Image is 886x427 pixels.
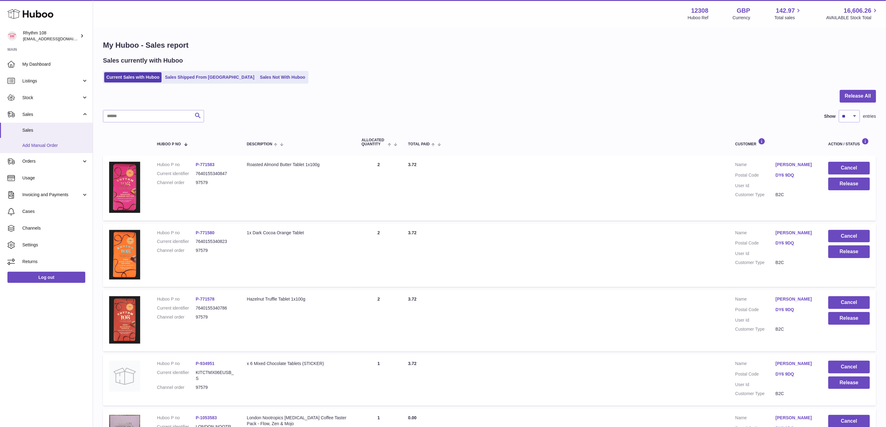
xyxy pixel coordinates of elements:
dd: B2C [776,326,816,332]
span: Invoicing and Payments [22,192,82,198]
dt: User Id [735,317,776,323]
dd: 7640155340847 [196,171,234,177]
dt: Customer Type [735,192,776,198]
td: 2 [355,290,402,351]
dt: Customer Type [735,326,776,332]
a: DY6 9DQ [776,240,816,246]
dd: 7640155340786 [196,305,234,311]
a: P-771580 [196,230,215,235]
a: Sales Not With Huboo [258,72,307,82]
span: 16,606.26 [844,7,871,15]
label: Show [824,113,836,119]
a: [PERSON_NAME] [776,361,816,367]
h1: My Huboo - Sales report [103,40,876,50]
span: 3.72 [408,297,416,302]
a: P-771578 [196,297,215,302]
div: Customer [735,138,816,146]
span: 3.72 [408,361,416,366]
span: Cases [22,209,88,214]
img: 123081684745952.jpg [109,296,140,344]
a: DY6 9DQ [776,371,816,377]
a: [PERSON_NAME] [776,162,816,168]
a: DY6 9DQ [776,172,816,178]
dt: Name [735,162,776,169]
div: Roasted Almond Butter Tablet 1x100g [247,162,349,168]
a: Log out [7,272,85,283]
dt: Channel order [157,248,196,253]
dt: User Id [735,251,776,257]
button: Release All [840,90,876,103]
dt: Name [735,415,776,422]
dt: Postal Code [735,307,776,314]
span: Channels [22,225,88,231]
img: orders@rhythm108.com [7,31,17,41]
dt: Channel order [157,314,196,320]
dt: Name [735,296,776,304]
dt: Huboo P no [157,415,196,421]
a: 142.97 Total sales [774,7,802,21]
dt: Customer Type [735,260,776,266]
dt: Postal Code [735,172,776,180]
dt: Name [735,230,776,237]
span: My Dashboard [22,61,88,67]
dt: Current identifier [157,171,196,177]
span: Description [247,142,272,146]
dd: 97579 [196,180,234,186]
span: Sales [22,112,82,117]
button: Release [828,178,870,190]
dt: Huboo P no [157,162,196,168]
h2: Sales currently with Huboo [103,56,183,65]
div: Rhythm 108 [23,30,79,42]
span: Add Manual Order [22,143,88,148]
div: Currency [733,15,750,21]
button: Cancel [828,230,870,243]
a: P-934951 [196,361,215,366]
button: Release [828,376,870,389]
button: Cancel [828,296,870,309]
dt: Name [735,361,776,368]
dd: B2C [776,192,816,198]
dt: Channel order [157,385,196,390]
button: Release [828,245,870,258]
dd: 97579 [196,248,234,253]
td: 1 [355,354,402,406]
dt: Huboo P no [157,296,196,302]
button: Cancel [828,162,870,174]
div: x 6 Mixed Chocolate Tablets (STICKER) [247,361,349,367]
a: Current Sales with Huboo [104,72,162,82]
dt: User Id [735,183,776,189]
span: Huboo P no [157,142,181,146]
div: Huboo Ref [688,15,709,21]
strong: GBP [737,7,750,15]
a: DY6 9DQ [776,307,816,313]
a: P-1053583 [196,415,217,420]
span: entries [863,113,876,119]
span: Sales [22,127,88,133]
dd: 7640155340823 [196,239,234,244]
button: Release [828,312,870,325]
dd: 97579 [196,385,234,390]
a: [PERSON_NAME] [776,230,816,236]
dd: KITCTMX06EUSB_S [196,370,234,381]
dt: Channel order [157,180,196,186]
span: Total sales [774,15,802,21]
span: AVAILABLE Stock Total [826,15,879,21]
span: Orders [22,158,82,164]
span: Settings [22,242,88,248]
td: 2 [355,224,402,287]
dd: B2C [776,391,816,397]
dt: Huboo P no [157,361,196,367]
button: Cancel [828,361,870,373]
dt: Customer Type [735,391,776,397]
img: 123081684745933.JPG [109,230,140,280]
img: no-photo.jpg [109,361,140,392]
dt: Postal Code [735,240,776,248]
strong: 12308 [691,7,709,15]
a: Sales Shipped From [GEOGRAPHIC_DATA] [163,72,256,82]
span: Total paid [408,142,430,146]
dd: 97579 [196,314,234,320]
span: Returns [22,259,88,265]
div: Hazelnut Truffle Tablet 1x100g [247,296,349,302]
span: Stock [22,95,82,101]
dt: Huboo P no [157,230,196,236]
